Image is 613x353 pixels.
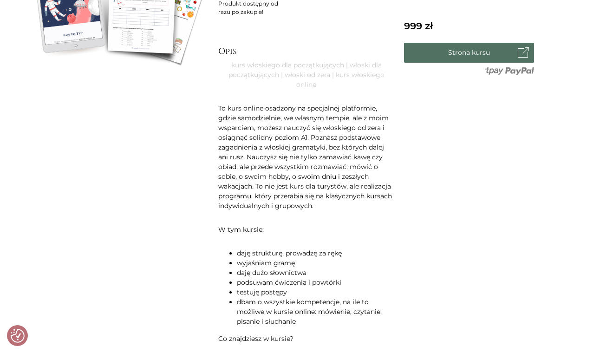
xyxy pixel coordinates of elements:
p: kurs włoskiego dla początkujących | włoski dla początkujących | włoski od zera | kurs włoskiego o... [218,60,395,90]
button: Preferencje co do zgód [11,329,25,343]
span: 999 [404,20,433,32]
p: W tym kursie: [218,225,395,235]
li: wyjaśniam gramę [237,258,395,268]
a: Strona kursu [404,43,534,63]
li: dbam o wszystkie kompetencje, na ile to możliwe w kursie online: mówienie, czytanie, pisanie i sł... [237,297,395,327]
li: podsuwam ćwiczenia i powtórki [237,278,395,288]
h2: Opis [218,46,395,57]
p: To kurs online osadzony na specjalnej platformie, gdzie samodzielnie, we własnym tempie, ale z mo... [218,104,395,211]
img: Revisit consent button [11,329,25,343]
li: testuję postępy [237,288,395,297]
p: Co znajdziesz w kursie? [218,334,395,344]
li: daję dużo słownictwa [237,268,395,278]
li: daję strukturę, prowadzę za rękę [237,248,395,258]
